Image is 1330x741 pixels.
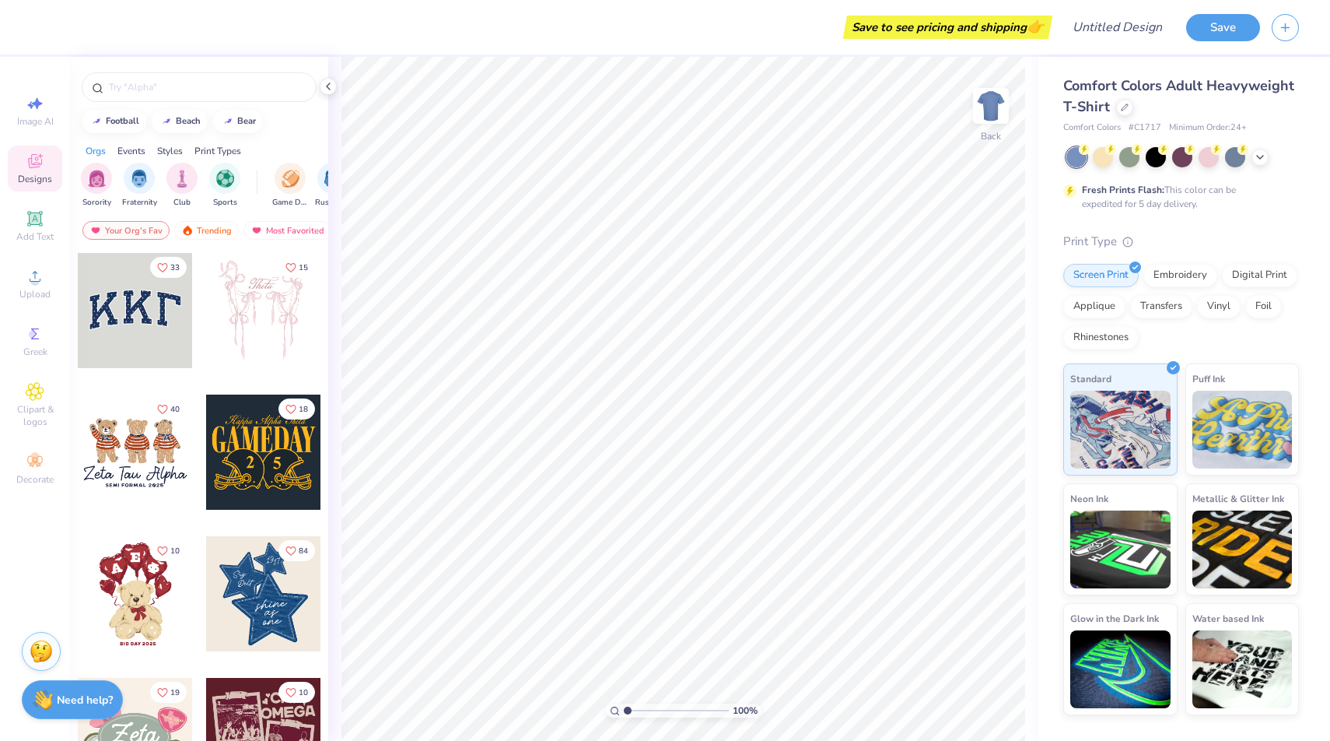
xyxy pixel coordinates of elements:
[23,346,47,358] span: Greek
[160,117,173,126] img: trend_line.gif
[150,257,187,278] button: Like
[117,144,145,158] div: Events
[1027,17,1044,36] span: 👉
[1063,264,1139,287] div: Screen Print
[1169,121,1247,135] span: Minimum Order: 24 +
[17,115,54,128] span: Image AI
[1197,295,1241,318] div: Vinyl
[170,547,180,555] span: 10
[1192,490,1284,507] span: Metallic & Glitter Ink
[82,221,170,240] div: Your Org's Fav
[282,170,299,188] img: Game Day Image
[272,163,308,209] div: filter for Game Day
[1186,14,1260,41] button: Save
[107,79,306,95] input: Try "Alpha"
[88,170,106,188] img: Sorority Image
[170,689,180,697] span: 19
[150,682,187,703] button: Like
[8,403,62,428] span: Clipart & logos
[16,230,54,243] span: Add Text
[122,163,157,209] button: filter button
[975,90,1006,121] img: Back
[299,547,308,555] span: 84
[209,163,240,209] button: filter button
[237,117,256,125] div: bear
[243,221,331,240] div: Most Favorited
[150,399,187,420] button: Like
[166,163,198,209] div: filter for Club
[122,163,157,209] div: filter for Fraternity
[1192,370,1225,387] span: Puff Ink
[213,110,263,133] button: bear
[176,117,201,125] div: beach
[122,197,157,209] span: Fraternity
[1222,264,1297,287] div: Digital Print
[1143,264,1217,287] div: Embroidery
[81,163,112,209] div: filter for Sorority
[1063,121,1121,135] span: Comfort Colors
[278,257,315,278] button: Like
[194,144,241,158] div: Print Types
[1070,630,1171,708] img: Glow in the Dark Ink
[278,399,315,420] button: Like
[1070,490,1108,507] span: Neon Ink
[847,16,1048,39] div: Save to see pricing and shipping
[57,693,113,708] strong: Need help?
[150,540,187,561] button: Like
[315,163,351,209] div: filter for Rush & Bid
[1060,12,1174,43] input: Untitled Design
[278,540,315,561] button: Like
[131,170,148,188] img: Fraternity Image
[1192,610,1264,627] span: Water based Ink
[299,689,308,697] span: 10
[82,110,146,133] button: football
[18,173,52,185] span: Designs
[299,406,308,413] span: 18
[173,197,191,209] span: Club
[981,129,1001,143] div: Back
[315,197,351,209] span: Rush & Bid
[82,197,111,209] span: Sorority
[157,144,183,158] div: Styles
[1063,76,1294,116] span: Comfort Colors Adult Heavyweight T-Shirt
[81,163,112,209] button: filter button
[299,264,308,272] span: 15
[106,117,139,125] div: football
[209,163,240,209] div: filter for Sports
[89,225,102,236] img: most_fav.gif
[1192,511,1293,588] img: Metallic & Glitter Ink
[90,117,103,126] img: trend_line.gif
[250,225,263,236] img: most_fav.gif
[216,170,234,188] img: Sports Image
[86,144,106,158] div: Orgs
[1063,233,1299,251] div: Print Type
[1063,326,1139,349] div: Rhinestones
[222,117,234,126] img: trend_line.gif
[152,110,208,133] button: beach
[16,473,54,486] span: Decorate
[1245,295,1282,318] div: Foil
[1063,295,1125,318] div: Applique
[315,163,351,209] button: filter button
[278,682,315,703] button: Like
[213,197,237,209] span: Sports
[173,170,191,188] img: Club Image
[1082,183,1273,211] div: This color can be expedited for 5 day delivery.
[1192,391,1293,469] img: Puff Ink
[166,163,198,209] button: filter button
[1070,610,1159,627] span: Glow in the Dark Ink
[733,704,758,718] span: 100 %
[181,225,194,236] img: trending.gif
[272,163,308,209] button: filter button
[1192,630,1293,708] img: Water based Ink
[1082,184,1164,196] strong: Fresh Prints Flash:
[1070,391,1171,469] img: Standard
[1129,121,1161,135] span: # C1717
[19,288,51,300] span: Upload
[1130,295,1192,318] div: Transfers
[272,197,308,209] span: Game Day
[1070,511,1171,588] img: Neon Ink
[170,264,180,272] span: 33
[174,221,239,240] div: Trending
[324,170,342,188] img: Rush & Bid Image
